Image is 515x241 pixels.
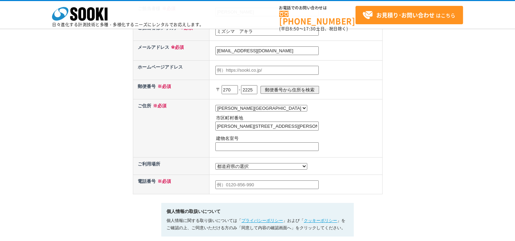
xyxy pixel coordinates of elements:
[133,158,209,175] th: ご利用場所
[290,26,299,32] span: 8:50
[133,60,209,80] th: ホームページアドレス
[303,26,316,32] span: 17:30
[133,99,209,157] th: ご住所
[133,80,209,99] th: 郵便番号
[166,208,349,215] h5: 個人情報の取扱いについて
[166,217,349,232] p: 個人情報に関する取り扱いについては「 」および「 」をご確認の上、ご同意いただける方のみ「同意して内容の確認画面へ」をクリックしてください。
[241,85,257,94] input: 0005
[216,115,380,122] p: 市区町村番地
[216,82,380,97] p: 〒 -
[133,41,209,60] th: メールアドレス
[52,23,204,27] p: 日々進化する計測技術と多種・多様化するニーズにレンタルでお応えします。
[215,180,319,189] input: 例）0120-856-990
[215,46,319,55] input: 例）example@sooki.co.jp
[215,122,319,131] input: 例）大阪市西区西本町1-15-10
[279,11,355,25] a: [PHONE_NUMBER]
[169,45,184,50] span: ※必須
[156,84,171,89] span: ※必須
[215,66,319,75] input: 例）https://sooki.co.jp/
[355,6,463,24] a: お見積り･お問い合わせはこちら
[151,103,166,108] span: ※必須
[222,85,238,94] input: 550
[260,86,319,94] input: 郵便番号から住所を検索
[279,6,355,10] span: お電話でのお問い合わせは
[241,218,283,223] a: プライバシーポリシー
[376,11,435,19] strong: お見積り･お問い合わせ
[215,163,307,170] select: /* 20250204 MOD ↑ */ /* 20241122 MOD ↑ */
[133,175,209,194] th: 電話番号
[156,179,171,184] span: ※必須
[362,10,455,20] span: はこちら
[304,218,337,223] a: クッキーポリシー
[279,26,348,32] span: (平日 ～ 土日、祝日除く)
[216,135,380,142] p: 建物名室号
